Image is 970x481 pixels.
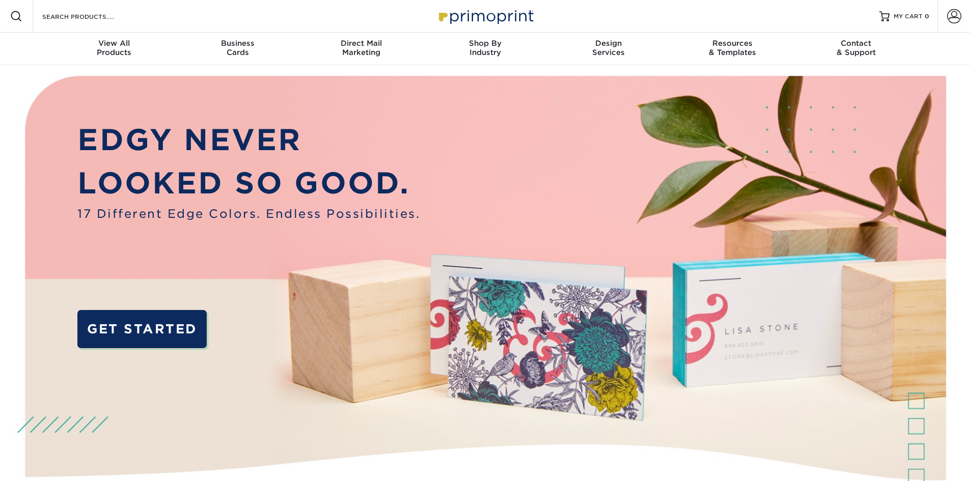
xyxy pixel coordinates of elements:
img: Primoprint [434,5,536,27]
a: DesignServices [547,33,671,65]
span: Direct Mail [299,39,423,48]
input: SEARCH PRODUCTS..... [41,10,141,22]
div: Marketing [299,39,423,57]
a: Direct MailMarketing [299,33,423,65]
span: 17 Different Edge Colors. Endless Possibilities. [77,205,420,222]
div: Cards [176,39,299,57]
span: Design [547,39,671,48]
span: 0 [925,13,929,20]
span: Resources [671,39,794,48]
a: BusinessCards [176,33,299,65]
span: MY CART [894,12,923,21]
div: Services [547,39,671,57]
div: & Support [794,39,918,57]
span: Business [176,39,299,48]
p: EDGY NEVER [77,118,420,162]
span: View All [52,39,176,48]
div: Industry [423,39,547,57]
a: Resources& Templates [671,33,794,65]
a: Contact& Support [794,33,918,65]
a: View AllProducts [52,33,176,65]
p: LOOKED SO GOOD. [77,161,420,205]
div: Products [52,39,176,57]
span: Contact [794,39,918,48]
span: Shop By [423,39,547,48]
a: Shop ByIndustry [423,33,547,65]
div: & Templates [671,39,794,57]
a: GET STARTED [77,310,206,348]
